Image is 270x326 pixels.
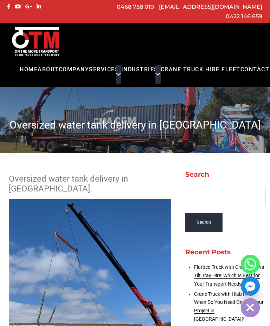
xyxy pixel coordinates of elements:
[117,4,154,10] a: 0468 758 019
[38,65,59,84] a: About
[161,65,240,84] a: Crane Truck Hire Fleet
[226,13,262,20] a: 0422 146 659
[59,65,89,84] a: COMPANY
[20,65,38,84] a: Home
[11,26,60,57] img: Otmtransport
[121,65,158,84] a: Industries
[89,65,119,84] a: Services
[159,4,262,10] a: [EMAIL_ADDRESS][DOMAIN_NAME]
[240,65,270,84] a: Contact
[9,174,171,194] h2: Oversized water tank delivery in [GEOGRAPHIC_DATA].
[185,170,265,178] h2: Search
[185,213,223,232] input: Search
[5,118,265,132] h1: Oversized water tank delivery in [GEOGRAPHIC_DATA]
[194,291,264,322] a: Crane Truck with Hiab Hire: When Do You Need One for Your Project in [GEOGRAPHIC_DATA]?
[241,276,260,295] a: Facebook_Messenger
[194,264,264,287] a: Flatbed Truck with Crane Hire vs Tilt Tray Hire: Which Is Best for Your Transport Needs?
[241,255,260,274] a: Whatsapp
[185,248,265,256] h2: Recent Posts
